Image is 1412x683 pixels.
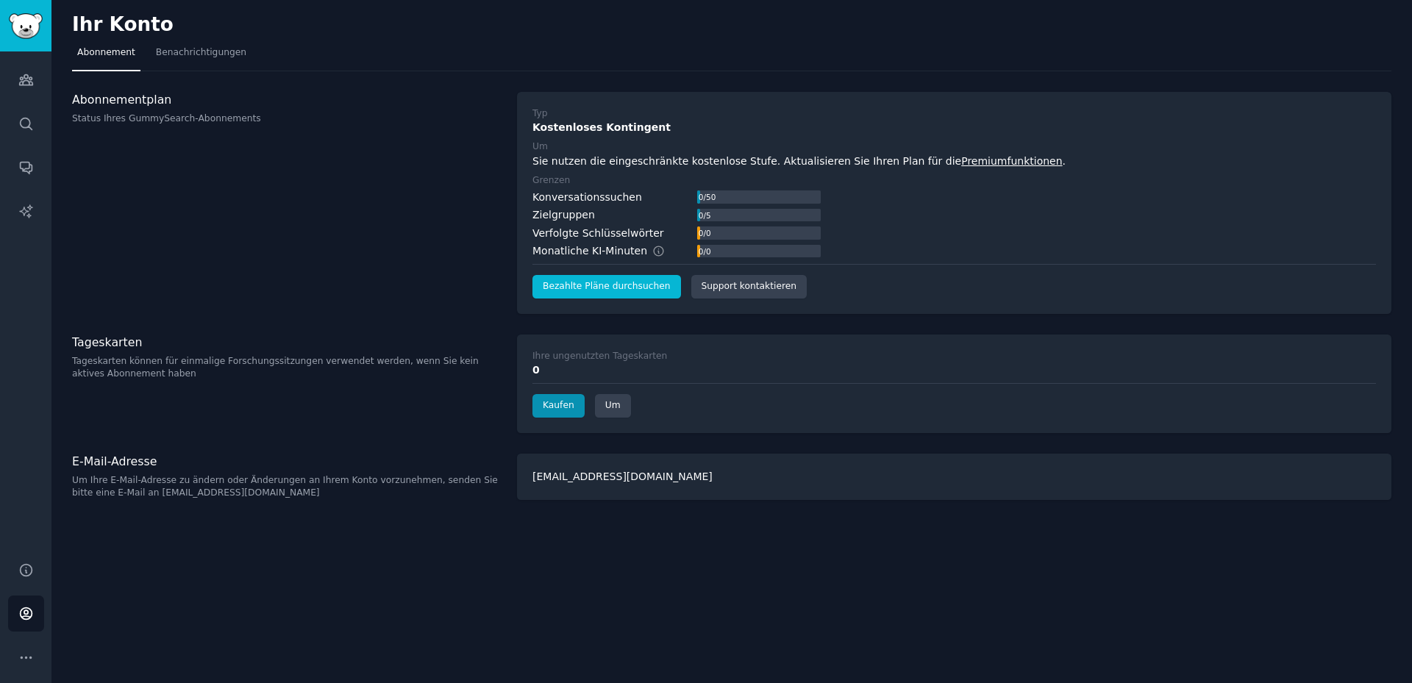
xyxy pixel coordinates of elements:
[595,394,631,418] a: Um
[72,454,157,468] font: E-Mail-Adresse
[532,209,595,221] font: Zielgruppen
[532,155,961,167] font: Sie nutzen die eingeschränkte kostenlose Stufe. Aktualisieren Sie Ihren Plan für die
[532,275,681,298] a: Bezahlte Pläne durchsuchen
[706,247,711,256] font: 0
[532,141,548,151] font: Um
[72,13,174,35] font: Ihr Konto
[543,400,574,410] font: Kaufen
[72,93,171,107] font: Abonnementplan
[703,247,706,256] font: /
[699,193,704,201] font: 0
[72,475,498,498] font: Um Ihre E-Mail-Adresse zu ändern oder Änderungen an Ihrem Konto vorzunehmen, senden Sie bitte ein...
[699,229,704,237] font: 0
[532,394,585,418] a: Kaufen
[9,13,43,39] img: GummySearch-Logo
[532,108,548,118] font: Typ
[532,175,570,185] font: Grenzen
[605,400,621,410] font: Um
[532,191,642,203] font: Konversationssuchen
[532,245,647,257] font: Monatliche KI-Minuten
[532,227,664,239] font: Verfolgte Schlüsselwörter
[1063,155,1066,167] font: .
[532,351,667,361] font: Ihre ungenutzten Tageskarten
[702,281,796,291] font: Support kontaktieren
[703,229,706,237] font: /
[77,47,135,57] font: Abonnement
[532,471,713,482] font: [EMAIL_ADDRESS][DOMAIN_NAME]
[543,281,671,291] font: Bezahlte Pläne durchsuchen
[72,113,261,124] font: Status Ihres GummySearch-Abonnements
[532,364,540,376] font: 0
[151,41,252,71] a: Benachrichtigungen
[156,47,246,57] font: Benachrichtigungen
[691,275,807,298] a: Support kontaktieren
[706,229,711,237] font: 0
[72,335,142,349] font: Tageskarten
[532,121,671,133] font: Kostenloses Kontingent
[706,211,711,220] font: 5
[961,155,1062,167] a: Premiumfunktionen
[703,211,706,220] font: /
[699,247,704,256] font: 0
[699,211,704,220] font: 0
[72,41,140,71] a: Abonnement
[703,193,706,201] font: /
[72,356,479,379] font: Tageskarten können für einmalige Forschungssitzungen verwendet werden, wenn Sie kein aktives Abon...
[706,193,716,201] font: 50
